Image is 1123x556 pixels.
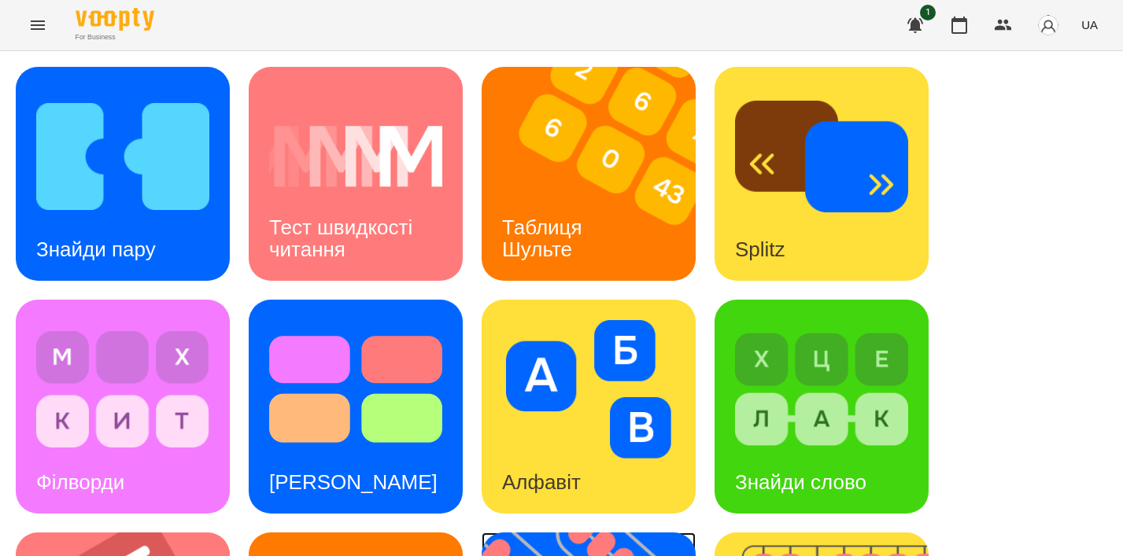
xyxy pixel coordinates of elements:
[735,87,908,226] img: Splitz
[502,470,581,494] h3: Алфавіт
[502,320,675,458] img: Алфавіт
[482,300,696,514] a: АлфавітАлфавіт
[269,320,442,458] img: Тест Струпа
[269,87,442,226] img: Тест швидкості читання
[920,5,936,20] span: 1
[36,237,156,261] h3: Знайди пару
[76,32,154,42] span: For Business
[19,6,57,44] button: Menu
[735,237,785,261] h3: Splitz
[735,470,866,494] h3: Знайди слово
[36,87,209,226] img: Знайди пару
[735,320,908,458] img: Знайди слово
[36,470,124,494] h3: Філворди
[1081,17,1098,33] span: UA
[16,300,230,514] a: ФілвордиФілворди
[482,67,696,281] a: Таблиця ШультеТаблиця Шульте
[269,470,438,494] h3: [PERSON_NAME]
[76,8,154,31] img: Voopty Logo
[502,215,588,260] h3: Таблиця Шульте
[269,215,418,260] h3: Тест швидкості читання
[249,67,463,281] a: Тест швидкості читанняТест швидкості читання
[36,320,209,458] img: Філворди
[249,300,463,514] a: Тест Струпа[PERSON_NAME]
[715,67,929,281] a: SplitzSplitz
[16,67,230,281] a: Знайди паруЗнайди пару
[1037,14,1059,36] img: avatar_s.png
[715,300,929,514] a: Знайди словоЗнайди слово
[1075,10,1104,39] button: UA
[482,67,715,281] img: Таблиця Шульте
